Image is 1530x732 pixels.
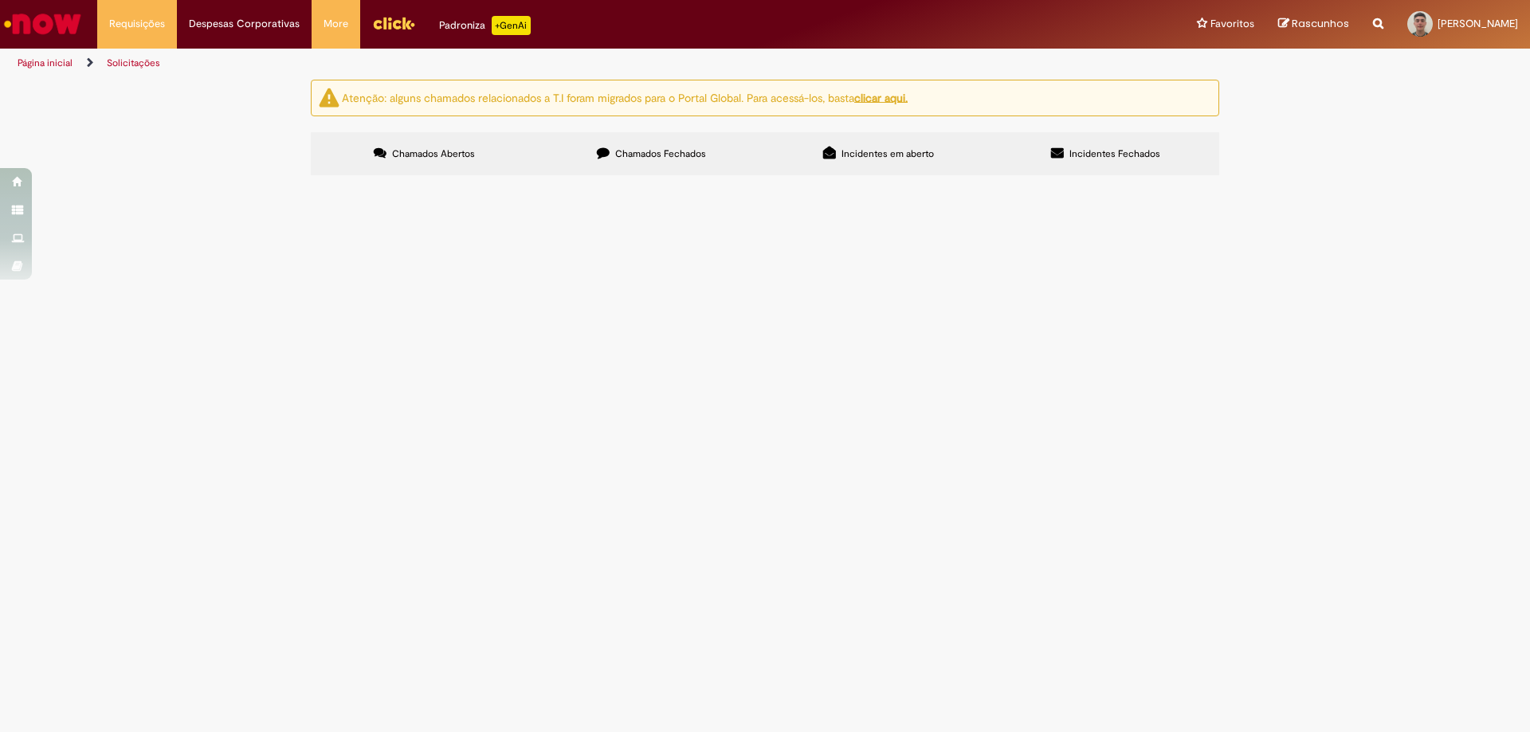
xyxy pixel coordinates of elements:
[439,16,531,35] div: Padroniza
[615,147,706,160] span: Chamados Fechados
[1069,147,1160,160] span: Incidentes Fechados
[109,16,165,32] span: Requisições
[372,11,415,35] img: click_logo_yellow_360x200.png
[342,90,908,104] ng-bind-html: Atenção: alguns chamados relacionados a T.I foram migrados para o Portal Global. Para acessá-los,...
[1210,16,1254,32] span: Favoritos
[1438,17,1518,30] span: [PERSON_NAME]
[189,16,300,32] span: Despesas Corporativas
[392,147,475,160] span: Chamados Abertos
[2,8,84,40] img: ServiceNow
[324,16,348,32] span: More
[107,57,160,69] a: Solicitações
[492,16,531,35] p: +GenAi
[12,49,1008,78] ul: Trilhas de página
[1278,17,1349,32] a: Rascunhos
[18,57,73,69] a: Página inicial
[1292,16,1349,31] span: Rascunhos
[841,147,934,160] span: Incidentes em aberto
[854,90,908,104] a: clicar aqui.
